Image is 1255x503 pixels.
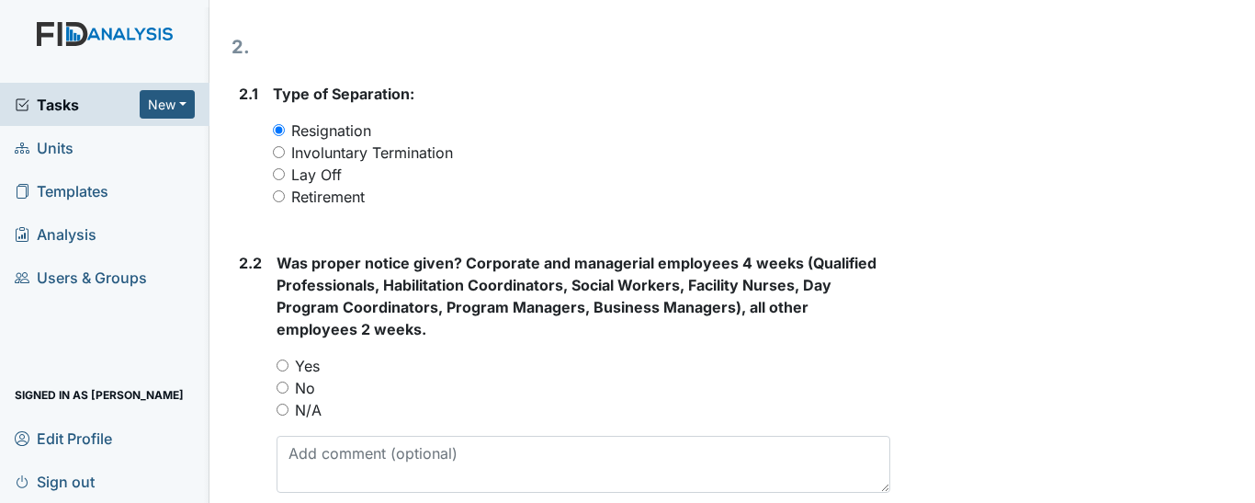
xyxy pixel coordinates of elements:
h1: 2. [232,33,890,61]
span: Sign out [15,467,95,496]
span: Edit Profile [15,424,112,452]
span: Templates [15,177,108,205]
input: Resignation [273,124,285,136]
span: Signed in as [PERSON_NAME] [15,381,184,409]
span: Analysis [15,220,96,248]
label: N/A [295,399,322,421]
input: N/A [277,404,288,416]
label: Resignation [291,120,371,142]
input: Retirement [273,190,285,202]
input: No [277,382,288,394]
span: Was proper notice given? Corporate and managerial employees 4 weeks (Qualified Professionals, Hab... [277,254,876,338]
a: Tasks [15,94,140,116]
label: Lay Off [291,164,342,186]
label: No [295,377,315,399]
label: Involuntary Termination [291,142,453,164]
label: 2.2 [239,252,262,274]
span: Users & Groups [15,263,147,292]
input: Lay Off [273,168,285,180]
label: 2.1 [239,83,258,105]
label: Yes [295,355,320,377]
label: Retirement [291,186,365,208]
span: Type of Separation: [273,85,414,103]
button: New [140,90,195,119]
input: Yes [277,360,288,372]
input: Involuntary Termination [273,146,285,158]
span: Units [15,133,73,162]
